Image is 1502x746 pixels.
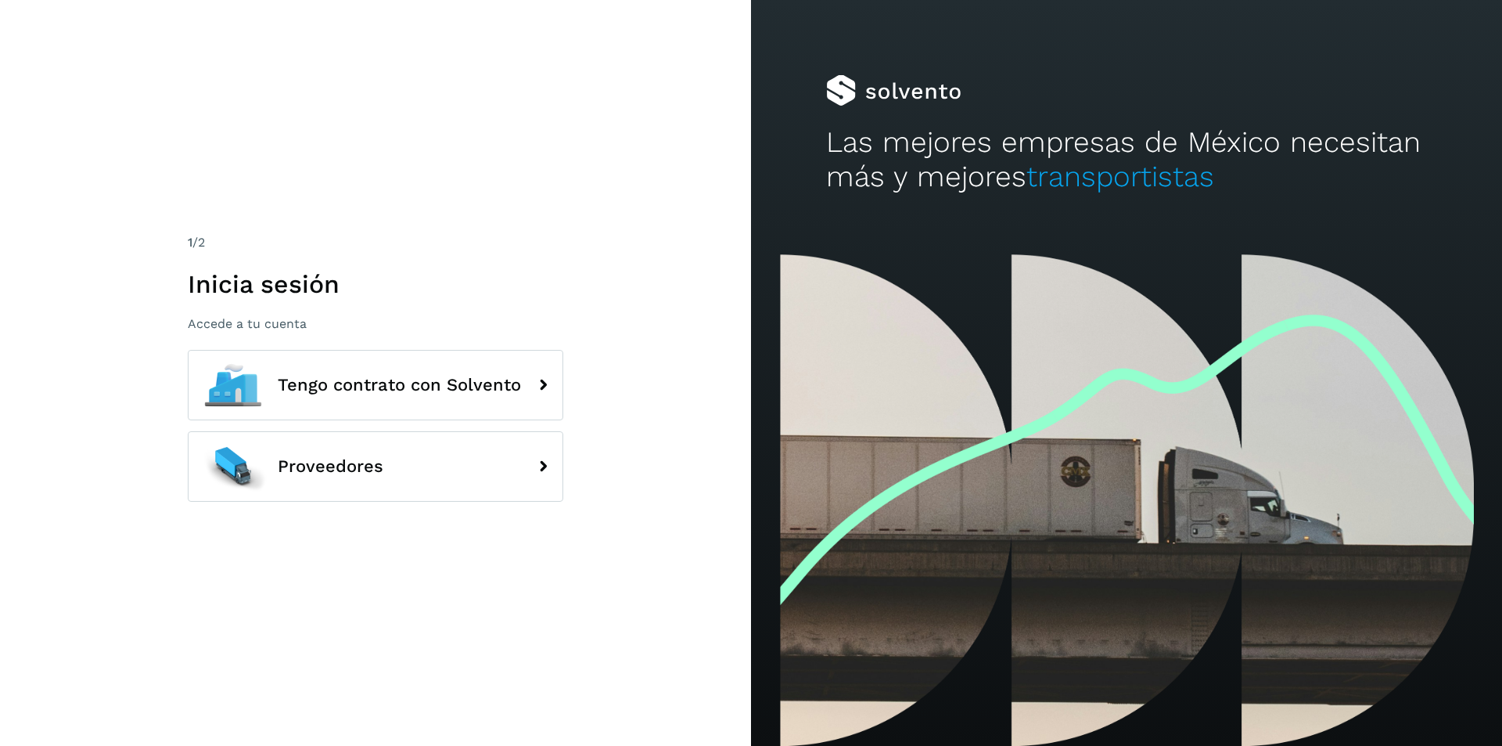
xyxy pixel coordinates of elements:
span: Tengo contrato con Solvento [278,376,521,395]
h1: Inicia sesión [188,269,563,299]
button: Proveedores [188,431,563,502]
span: transportistas [1026,160,1214,193]
span: Proveedores [278,457,383,476]
p: Accede a tu cuenta [188,316,563,331]
div: /2 [188,233,563,252]
span: 1 [188,235,192,250]
h2: Las mejores empresas de México necesitan más y mejores [826,125,1427,195]
button: Tengo contrato con Solvento [188,350,563,420]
